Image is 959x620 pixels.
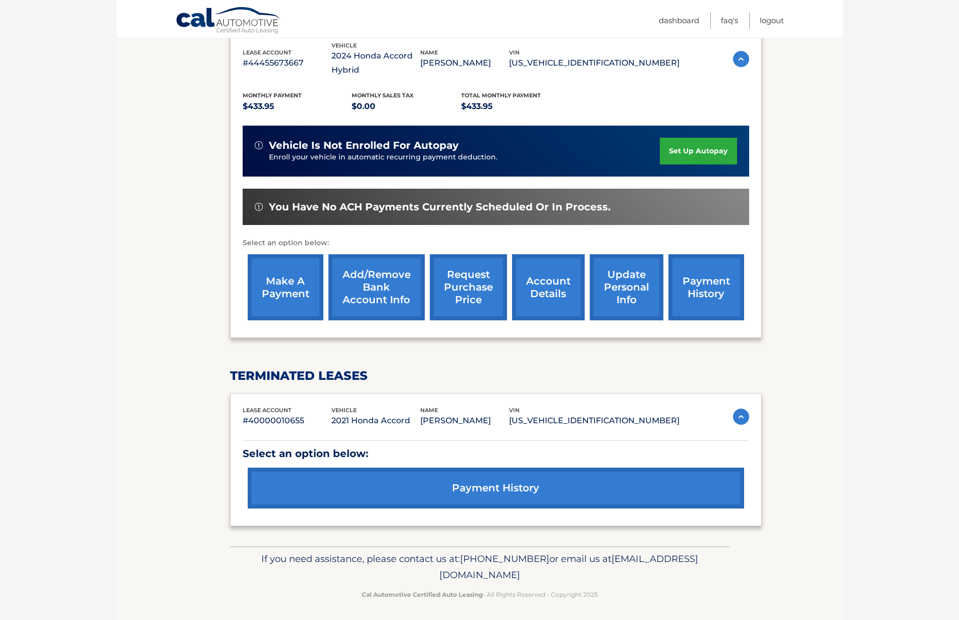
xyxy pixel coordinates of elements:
[430,254,507,320] a: request purchase price
[461,99,571,114] p: $433.95
[269,152,660,163] p: Enroll your vehicle in automatic recurring payment deduction.
[509,414,680,428] p: [US_VEHICLE_IDENTIFICATION_NUMBER]
[590,254,663,320] a: update personal info
[509,56,680,70] p: [US_VEHICLE_IDENTIFICATION_NUMBER]
[176,7,281,36] a: Cal Automotive
[269,139,459,152] span: vehicle is not enrolled for autopay
[760,12,784,29] a: Logout
[668,254,744,320] a: payment history
[331,407,357,414] span: vehicle
[461,92,541,99] span: Total Monthly Payment
[248,254,323,320] a: make a payment
[460,553,549,565] span: [PHONE_NUMBER]
[509,407,520,414] span: vin
[352,99,461,114] p: $0.00
[243,99,352,114] p: $433.95
[243,56,331,70] p: #44455673667
[439,553,698,581] span: [EMAIL_ADDRESS][DOMAIN_NAME]
[243,414,331,428] p: #40000010655
[243,445,749,463] p: Select an option below:
[243,237,749,249] p: Select an option below:
[420,414,509,428] p: [PERSON_NAME]
[331,414,420,428] p: 2021 Honda Accord
[420,56,509,70] p: [PERSON_NAME]
[362,591,483,598] strong: Cal Automotive Certified Auto Leasing
[230,368,762,383] h2: terminated leases
[659,12,699,29] a: Dashboard
[721,12,738,29] a: FAQ's
[255,141,263,149] img: alert-white.svg
[248,468,744,509] a: payment history
[331,42,357,49] span: vehicle
[237,551,723,583] p: If you need assistance, please contact us at: or email us at
[352,92,414,99] span: Monthly sales Tax
[509,49,520,56] span: vin
[420,49,438,56] span: name
[243,407,292,414] span: lease account
[420,407,438,414] span: name
[328,254,425,320] a: Add/Remove bank account info
[660,138,737,164] a: set up autopay
[331,49,420,77] p: 2024 Honda Accord Hybrid
[243,92,302,99] span: Monthly Payment
[255,203,263,211] img: alert-white.svg
[237,589,723,600] p: - All Rights Reserved - Copyright 2025
[512,254,585,320] a: account details
[269,201,610,213] span: You have no ACH payments currently scheduled or in process.
[733,51,749,67] img: accordion-active.svg
[733,409,749,425] img: accordion-active.svg
[243,49,292,56] span: lease account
